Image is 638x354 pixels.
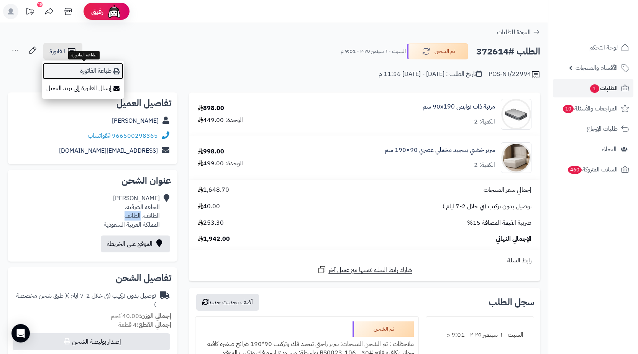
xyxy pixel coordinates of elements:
[328,266,412,275] span: شارك رابط السلة نفسها مع عميل آخر
[118,320,171,329] small: 4 قطعة
[20,4,39,21] a: تحديثات المنصة
[467,219,531,227] span: ضريبة القيمة المضافة 15%
[198,202,220,211] span: 40.00
[443,202,531,211] span: توصيل بدون تركيب (في خلال 2-7 ايام )
[474,161,495,170] div: الكمية: 2
[198,219,224,227] span: 253.30
[497,28,531,37] span: العودة للطلبات
[139,311,171,321] strong: إجمالي الوزن:
[590,84,599,93] span: 1
[68,51,100,59] div: طباعة الفاتورة
[16,291,156,309] span: ( طرق شحن مخصصة )
[589,42,618,53] span: لوحة التحكم
[553,160,633,179] a: السلات المتروكة460
[91,7,103,16] span: رفيق
[14,99,171,108] h2: تفاصيل العميل
[576,63,618,73] span: الأقسام والمنتجات
[198,104,224,113] div: 898.00
[553,140,633,158] a: العملاء
[198,116,243,125] div: الوحدة: 449.00
[88,131,110,140] a: واتساب
[553,79,633,97] a: الطلبات1
[198,147,224,156] div: 998.00
[553,99,633,118] a: المراجعات والأسئلة10
[385,146,495,155] a: سرير خشبي بتنجيد مخملي عصري 90×190 سم
[484,186,531,194] span: إجمالي سعر المنتجات
[589,83,618,94] span: الطلبات
[496,235,531,244] span: الإجمالي النهائي
[489,70,540,79] div: POS-NT/22994
[198,235,230,244] span: 1,942.00
[587,123,618,134] span: طلبات الإرجاع
[49,47,65,56] span: الفاتورة
[192,256,537,265] div: رابط السلة
[101,235,170,252] a: الموقع على الخريطة
[107,4,122,19] img: ai-face.png
[497,28,540,37] a: العودة للطلبات
[112,131,158,140] a: 966500298365
[501,99,531,130] img: 1728808024-110601060001-90x90.jpg
[42,63,124,80] a: طباعة الفاتورة
[59,146,158,155] a: [EMAIL_ADDRESS][DOMAIN_NAME]
[112,116,159,125] a: [PERSON_NAME]
[13,333,170,350] button: إصدار بوليصة الشحن
[14,176,171,185] h2: عنوان الشحن
[14,273,171,283] h2: تفاصيل الشحن
[407,43,468,59] button: تم الشحن
[111,311,171,321] small: 40.00 كجم
[379,70,482,79] div: تاريخ الطلب : [DATE] - [DATE] 11:56 م
[553,120,633,138] a: طلبات الإرجاع
[42,80,124,97] a: إرسال الفاتورة إلى بريد العميل
[11,324,30,342] div: Open Intercom Messenger
[104,194,160,229] div: [PERSON_NAME] الحلقه الشرقيه، الطائف، الطائف المملكة العربية السعودية
[43,43,82,60] a: الفاتورة
[198,186,229,194] span: 1,648.70
[137,320,171,329] strong: إجمالي القطع:
[562,103,618,114] span: المراجعات والأسئلة
[563,105,574,113] span: 10
[501,142,531,173] img: 1756211349-1-90x90.jpg
[489,298,534,307] h3: سجل الطلب
[14,291,156,309] div: توصيل بدون تركيب (في خلال 2-7 ايام )
[423,102,495,111] a: مرتبة ذات نوابض 90x190 سم
[602,144,617,155] span: العملاء
[474,117,495,126] div: الكمية: 2
[567,164,618,175] span: السلات المتروكة
[568,166,582,174] span: 460
[341,48,406,55] small: السبت - ٦ سبتمبر ٢٠٢٥ - 9:01 م
[37,2,43,7] div: 10
[196,294,259,311] button: أضف تحديث جديد
[317,265,412,275] a: شارك رابط السلة نفسها مع عميل آخر
[353,321,414,337] div: تم الشحن
[476,44,540,59] h2: الطلب #372614
[198,159,243,168] div: الوحدة: 499.00
[431,328,529,342] div: السبت - ٦ سبتمبر ٢٠٢٥ - 9:01 م
[553,38,633,57] a: لوحة التحكم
